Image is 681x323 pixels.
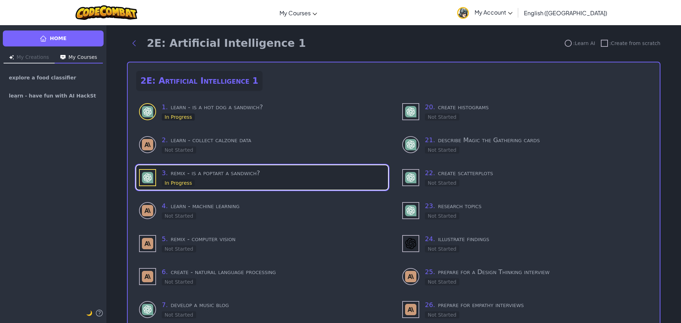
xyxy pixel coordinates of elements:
[399,198,651,223] div: use - GPT-4 (Not Started)
[142,106,153,117] img: GPT-4
[162,245,196,252] div: Not Started
[3,88,104,105] a: learn - have fun with AI HackStack
[3,69,104,86] a: explore a food classifier
[454,1,516,24] a: My Account
[162,136,168,144] span: 2 .
[142,139,153,150] img: Claude
[405,304,416,315] img: Claude
[425,136,435,144] span: 21 .
[162,301,168,308] span: 7 .
[425,146,459,154] div: Not Started
[142,238,153,249] img: Claude
[9,75,76,80] span: explore a food classifier
[475,9,513,16] span: My Account
[162,202,168,210] span: 4 .
[405,106,416,117] img: GPT-4
[425,301,435,308] span: 26 .
[162,212,196,219] div: Not Started
[162,300,385,310] h3: develop a music blog
[399,99,651,124] div: use - GPT-4 (Not Started)
[425,113,459,121] div: Not Started
[136,99,388,124] div: learn to use - GPT-4 (In Progress)
[142,304,153,315] img: GPT-4
[425,268,435,275] span: 25 .
[425,135,648,145] h3: describe Magic the Gathering cards
[4,52,55,63] button: My Creations
[3,30,104,46] a: Home
[609,40,660,47] span: : Create from scratch
[425,202,435,210] span: 23 .
[425,201,648,211] h3: research topics
[136,198,388,223] div: learn to use - Claude (Not Started)
[399,165,651,190] div: use - GPT-4 (Not Started)
[162,168,385,178] h3: remix - is a poptart a sandwich?
[162,278,196,285] div: Not Started
[147,37,306,50] h1: 2E: Artificial Intelligence 1
[162,102,385,112] h3: learn - is a hot dog a sandwich?
[162,113,195,121] div: In Progress
[9,93,98,99] span: learn - have fun with AI HackStack
[136,71,262,91] h2: 2E: Artificial Intelligence 1
[520,3,611,22] a: English ([GEOGRAPHIC_DATA])
[136,264,388,289] div: use - Claude (Not Started)
[136,231,388,256] div: use - Claude (Not Started)
[142,205,153,216] img: Claude
[425,102,648,112] h3: create histograms
[162,235,168,243] span: 5 .
[55,52,103,63] button: My Courses
[142,172,153,183] img: GPT-4
[405,172,416,183] img: GPT-4
[279,9,311,17] span: My Courses
[162,267,385,277] h3: create - natural language processing
[76,5,138,20] img: CodeCombat logo
[399,132,651,157] div: learn to use - GPT-4 (Not Started)
[162,135,385,145] h3: learn - collect calzone data
[405,139,416,150] img: GPT-4
[405,205,416,216] img: GPT-4
[405,238,416,249] img: DALL-E 3
[162,146,196,154] div: Not Started
[162,103,168,111] span: 1 .
[457,7,469,19] img: avatar
[399,297,651,322] div: use - Claude (Not Started)
[425,267,648,277] h3: prepare for a Design Thinking interview
[60,55,66,60] img: Icon
[524,9,607,17] span: English ([GEOGRAPHIC_DATA])
[573,40,595,47] span: : Learn AI
[162,179,195,186] div: In Progress
[127,36,141,50] button: Back to modules
[162,311,196,318] div: Not Started
[425,103,435,111] span: 20 .
[425,168,648,178] h3: create scatterplots
[425,235,435,243] span: 24 .
[425,169,435,177] span: 22 .
[425,300,648,310] h3: prepare for empathy interviews
[136,297,388,322] div: learn to use - GPT-4 (Not Started)
[399,264,651,289] div: learn to use - Claude (Not Started)
[162,268,168,275] span: 6 .
[425,212,459,219] div: Not Started
[425,179,459,186] div: Not Started
[405,271,416,282] img: Claude
[425,278,459,285] div: Not Started
[276,3,321,22] a: My Courses
[162,169,168,177] span: 3 .
[86,309,92,317] button: 🌙
[136,165,388,190] div: use - GPT-4 (In Progress)
[162,201,385,211] h3: learn - machine learning
[142,271,153,282] img: Claude
[50,35,66,42] span: Home
[399,231,651,256] div: use - DALL-E 3 (Not Started)
[136,132,388,157] div: learn to use - Claude (Not Started)
[9,55,14,60] img: Icon
[162,234,385,244] h3: remix - computer vision
[425,234,648,244] h3: illustrate findings
[86,310,92,316] span: 🌙
[425,311,459,318] div: Not Started
[425,245,459,252] div: Not Started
